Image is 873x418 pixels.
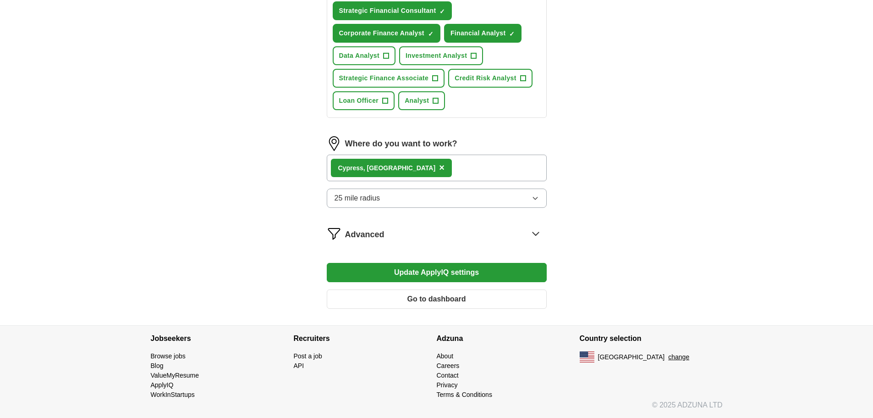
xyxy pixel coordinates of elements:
[437,391,492,398] a: Terms & Conditions
[294,362,304,369] a: API
[327,263,547,282] button: Update ApplyIQ settings
[439,161,445,175] button: ×
[327,226,341,241] img: filter
[151,391,195,398] a: WorkInStartups
[668,352,689,362] button: change
[333,1,452,20] button: Strategic Financial Consultant✓
[327,290,547,309] button: Go to dashboard
[580,351,594,362] img: US flag
[437,381,458,389] a: Privacy
[509,30,515,38] span: ✓
[338,163,436,173] div: Cypress, [GEOGRAPHIC_DATA]
[448,69,533,88] button: Credit Risk Analyst
[339,73,429,83] span: Strategic Finance Associate
[151,352,186,360] a: Browse jobs
[439,8,445,15] span: ✓
[339,96,379,106] span: Loan Officer
[335,193,380,204] span: 25 mile radius
[339,51,380,61] span: Data Analyst
[580,326,723,351] h4: Country selection
[437,362,460,369] a: Careers
[294,352,322,360] a: Post a job
[450,28,506,38] span: Financial Analyst
[406,51,467,61] span: Investment Analyst
[327,136,341,151] img: location.png
[339,28,424,38] span: Corporate Finance Analyst
[345,138,457,150] label: Where do you want to work?
[398,91,445,110] button: Analyst
[428,30,434,38] span: ✓
[151,381,174,389] a: ApplyIQ
[339,6,436,16] span: Strategic Financial Consultant
[333,91,395,110] button: Loan Officer
[439,162,445,173] span: ×
[437,372,459,379] a: Contact
[333,24,440,43] button: Corporate Finance Analyst✓
[327,189,547,208] button: 25 mile radius
[143,400,730,418] div: © 2025 ADZUNA LTD
[345,229,384,241] span: Advanced
[405,96,429,106] span: Analyst
[455,73,516,83] span: Credit Risk Analyst
[333,46,396,65] button: Data Analyst
[444,24,522,43] button: Financial Analyst✓
[151,372,199,379] a: ValueMyResume
[333,69,445,88] button: Strategic Finance Associate
[598,352,665,362] span: [GEOGRAPHIC_DATA]
[151,362,164,369] a: Blog
[437,352,454,360] a: About
[399,46,483,65] button: Investment Analyst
